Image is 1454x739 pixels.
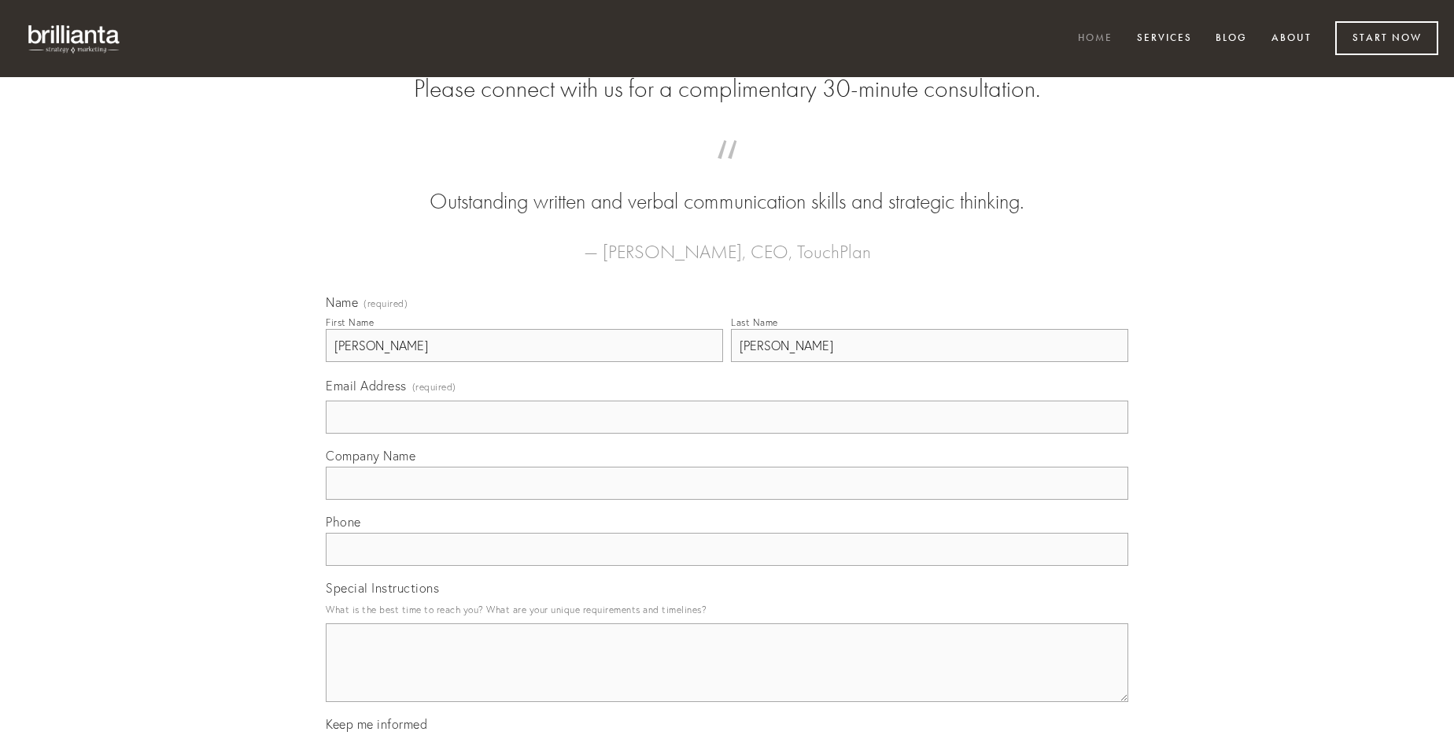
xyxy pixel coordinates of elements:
[731,316,778,328] div: Last Name
[326,514,361,530] span: Phone
[351,156,1103,187] span: “
[1335,21,1438,55] a: Start Now
[326,448,415,464] span: Company Name
[326,716,427,732] span: Keep me informed
[326,378,407,394] span: Email Address
[326,316,374,328] div: First Name
[412,376,456,397] span: (required)
[351,156,1103,217] blockquote: Outstanding written and verbal communication skills and strategic thinking.
[1068,26,1123,52] a: Home
[326,74,1128,104] h2: Please connect with us for a complimentary 30-minute consultation.
[1127,26,1202,52] a: Services
[1261,26,1322,52] a: About
[363,299,408,309] span: (required)
[326,580,439,596] span: Special Instructions
[1205,26,1257,52] a: Blog
[326,599,1128,620] p: What is the best time to reach you? What are your unique requirements and timelines?
[326,294,358,310] span: Name
[16,16,134,61] img: brillianta - research, strategy, marketing
[351,217,1103,268] figcaption: — [PERSON_NAME], CEO, TouchPlan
